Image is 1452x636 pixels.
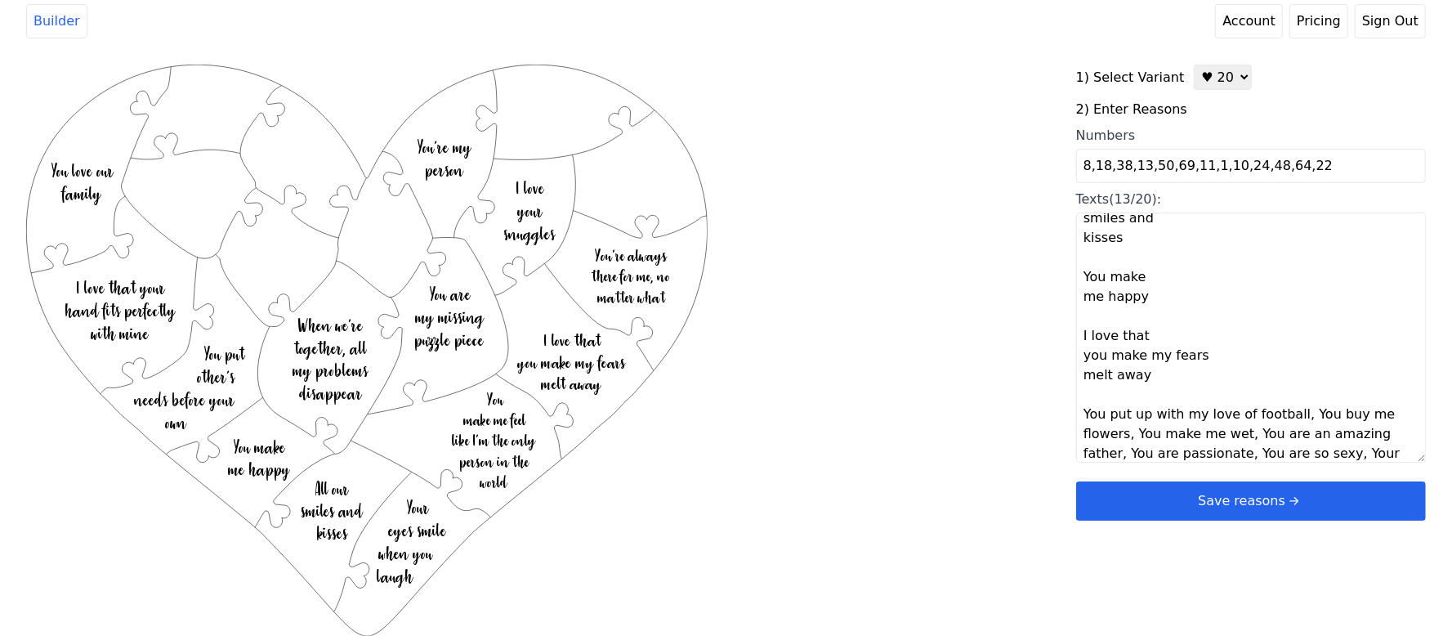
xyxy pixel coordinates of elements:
text: person [425,159,464,181]
text: with mine [91,322,150,345]
label: 1) Select Variant [1076,68,1185,87]
text: laugh [377,565,414,588]
a: Pricing [1289,4,1348,38]
text: You make [234,437,286,459]
text: world [480,472,508,492]
text: make me feel [463,410,526,430]
text: there for me, no [591,266,670,286]
text: when you [378,542,434,565]
text: puzzle piece [414,329,485,352]
span: (13/20): [1109,191,1161,207]
text: You are [430,283,471,306]
text: You put [204,343,246,365]
text: All our [315,478,350,500]
button: Save reasonsarrow right short [1076,481,1426,521]
text: you make my fears [517,352,626,374]
label: 2) Enter Reasons [1076,100,1426,119]
text: I love that [543,329,602,352]
text: You [487,389,504,410]
text: I love [516,177,545,199]
text: smiles and [301,500,364,522]
text: You’re always [595,245,668,266]
text: needs before your [134,388,235,411]
text: snuggles [503,222,556,245]
text: You love our [51,159,114,182]
text: family [61,182,103,205]
text: Your [407,496,430,519]
text: eyes smile [388,519,447,542]
text: like I’m the only [452,431,536,451]
text: my problems [293,359,369,382]
text: matter what [597,287,666,307]
text: melt away [541,373,602,395]
button: Sign Out [1355,4,1426,38]
text: hand fits perfectly [65,299,176,322]
text: You’re my [418,136,472,159]
input: Numbers [1076,149,1426,183]
text: When we’re [298,314,364,337]
text: me happy [228,459,291,481]
text: other’s [197,365,235,388]
div: Texts [1076,190,1426,209]
text: disappear [299,382,363,405]
a: Account [1215,4,1283,38]
text: person in the [459,451,529,472]
a: Builder [26,4,87,38]
textarea: Texts(13/20): [1076,213,1426,463]
text: I love that your [76,276,166,299]
text: together, all [293,337,368,360]
text: your [517,199,543,222]
svg: arrow right short [1285,492,1303,510]
text: kisses [317,522,348,544]
div: Numbers [1076,126,1426,146]
text: my missing [415,306,485,329]
text: own [165,411,187,434]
